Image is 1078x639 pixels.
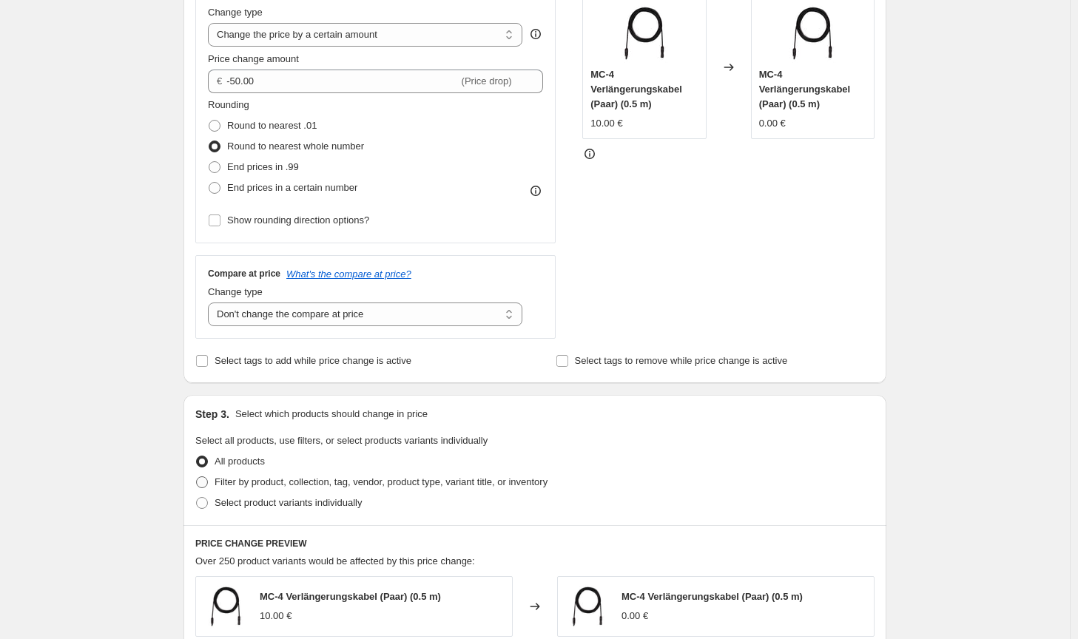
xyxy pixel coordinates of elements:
[621,609,648,623] div: 0.00 €
[621,591,803,602] span: MC-4 Verlängerungskabel (Paar) (0.5 m)
[195,407,229,422] h2: Step 3.
[590,69,682,109] span: MC-4 Verlängerungskabel (Paar) (0.5 m)
[215,456,265,467] span: All products
[195,555,475,567] span: Over 250 product variants would be affected by this price change:
[575,355,788,366] span: Select tags to remove while price change is active
[565,584,610,629] img: kabel.3_1_80x.webp
[215,476,548,487] span: Filter by product, collection, tag, vendor, product type, variant title, or inventory
[615,4,674,63] img: kabel.3_1_80x.webp
[227,182,357,193] span: End prices in a certain number
[208,7,263,18] span: Change type
[227,161,299,172] span: End prices in .99
[227,120,317,131] span: Round to nearest .01
[260,591,441,602] span: MC-4 Verlängerungskabel (Paar) (0.5 m)
[286,268,411,280] button: What's the compare at price?
[590,116,622,131] div: 10.00 €
[208,286,263,297] span: Change type
[203,584,248,629] img: kabel.3_1_80x.webp
[235,407,428,422] p: Select which products should change in price
[227,214,369,226] span: Show rounding direction options?
[195,538,875,550] h6: PRICE CHANGE PREVIEW
[215,355,411,366] span: Select tags to add while price change is active
[759,116,786,131] div: 0.00 €
[783,4,842,63] img: kabel.3_1_80x.webp
[759,69,851,109] span: MC-4 Verlängerungskabel (Paar) (0.5 m)
[195,435,488,446] span: Select all products, use filters, or select products variants individually
[226,70,458,93] input: -10.00
[227,141,364,152] span: Round to nearest whole number
[208,268,280,280] h3: Compare at price
[462,75,512,87] span: (Price drop)
[217,75,222,87] span: €
[208,99,249,110] span: Rounding
[215,497,362,508] span: Select product variants individually
[208,53,299,64] span: Price change amount
[528,27,543,41] div: help
[260,609,292,623] div: 10.00 €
